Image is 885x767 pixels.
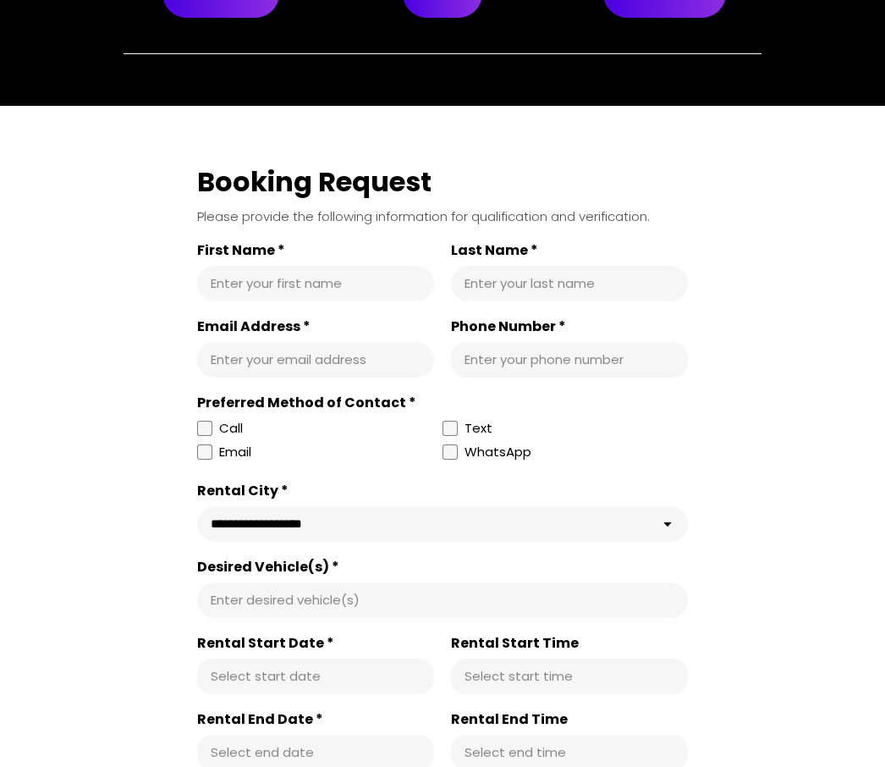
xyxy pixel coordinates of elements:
input: Last Name * [464,275,674,292]
input: Desired Vehicle(s) * [211,592,674,609]
div: Preferred Method of Contact * [197,395,688,411]
input: First Name * [211,275,421,292]
label: Email Address * [197,318,434,335]
label: First Name * [197,242,434,259]
select: Rental City * [197,506,688,542]
label: Rental Start Time [451,635,688,652]
label: Desired Vehicle(s) * [197,559,688,576]
label: Rental End Date * [197,711,434,728]
label: Rental End Time [451,711,688,728]
div: Rental City * [197,483,688,499]
div: Email [219,442,251,462]
div: WhatsApp [464,442,531,466]
div: Text [464,418,492,439]
div: Call [219,418,243,439]
div: Booking Request [197,164,688,200]
label: Last Name * [451,242,688,259]
label: Rental Start Date * [197,635,434,652]
input: Email Address * [211,351,421,368]
div: Please provide the following information for qualification and verification. [197,207,688,225]
label: Phone Number * [451,318,688,335]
